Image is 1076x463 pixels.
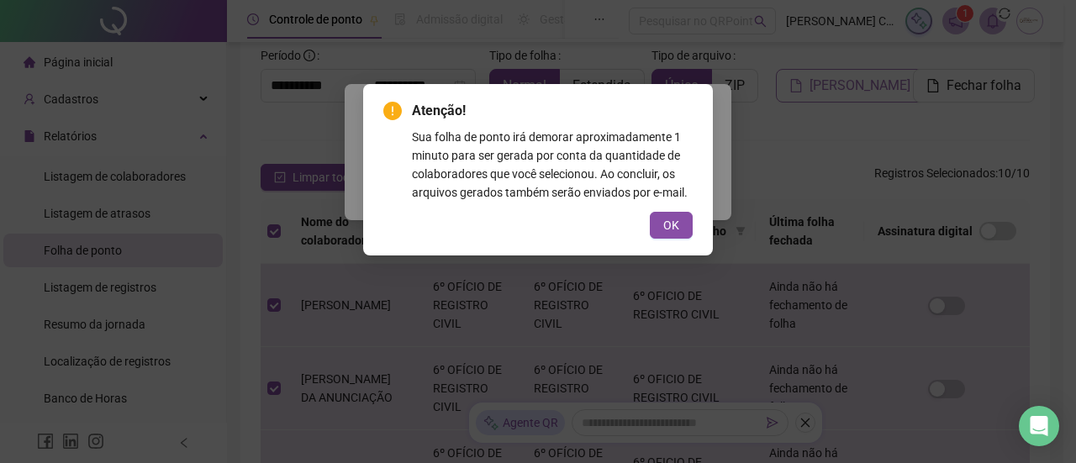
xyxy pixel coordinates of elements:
div: Sua folha de ponto irá demorar aproximadamente 1 minuto para ser gerada por conta da quantidade d... [412,128,693,202]
button: OK [650,212,693,239]
span: Atenção! [412,101,693,121]
span: exclamation-circle [383,102,402,120]
div: Open Intercom Messenger [1019,406,1059,446]
span: OK [663,216,679,234]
